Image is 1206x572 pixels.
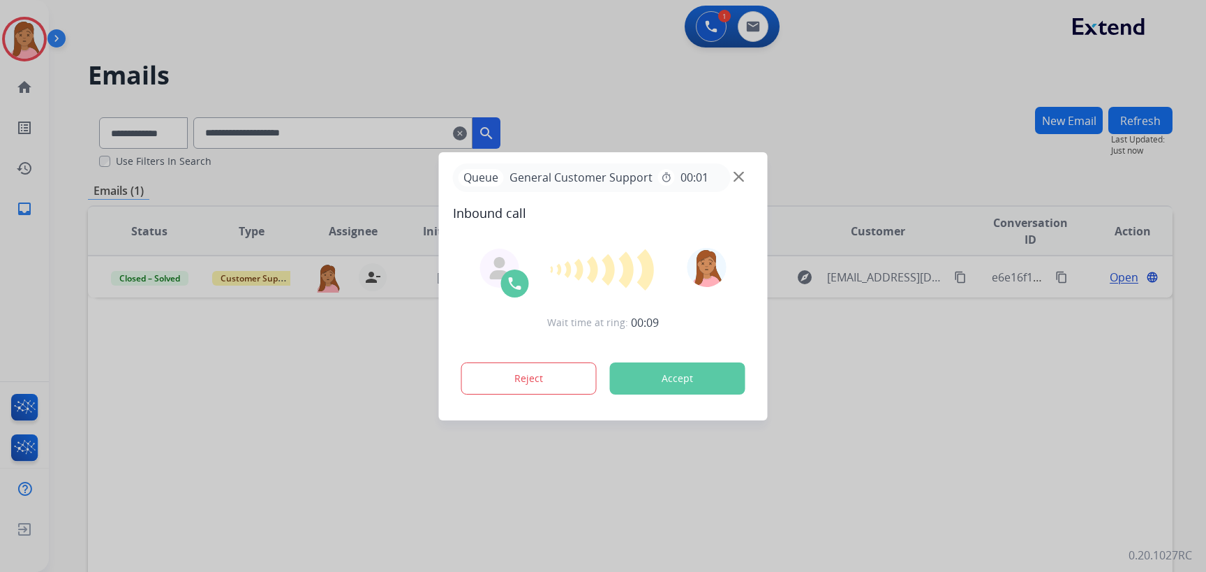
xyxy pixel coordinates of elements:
img: avatar [687,248,726,287]
img: agent-avatar [489,257,511,279]
button: Reject [461,362,597,395]
span: General Customer Support [504,169,658,186]
mat-icon: timer [661,172,672,183]
span: Wait time at ring: [547,316,628,330]
button: Accept [610,362,745,395]
img: close-button [734,171,744,182]
span: Inbound call [453,203,754,223]
span: 00:09 [631,314,659,331]
p: Queue [459,169,504,186]
p: 0.20.1027RC [1129,547,1192,564]
span: 00:01 [680,169,708,186]
img: call-icon [507,275,523,292]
